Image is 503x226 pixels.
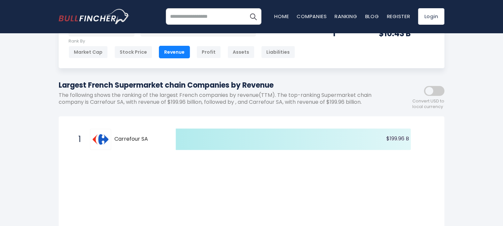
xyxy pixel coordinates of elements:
span: Convert USD to local currency [412,99,444,110]
p: The following shows the ranking of the largest French companies by revenue(TTM). The top-ranking ... [59,92,385,106]
div: Profit [196,46,221,58]
div: $10.43 B [379,28,434,39]
img: Carrefour SA [93,131,108,147]
div: 1 [333,28,362,39]
div: Liabilities [261,46,295,58]
img: bullfincher logo [59,9,130,24]
div: Stock Price [114,46,152,58]
span: 1 [75,134,82,145]
div: Assets [227,46,254,58]
a: Ranking [335,13,357,20]
p: Rank By [69,39,295,44]
a: Companies [297,13,327,20]
a: Go to homepage [59,9,130,24]
a: Home [274,13,289,20]
button: Search [245,8,261,25]
text: $199.96 B [386,135,409,142]
div: Revenue [159,46,190,58]
h1: Largest French Supermarket chain Companies by Revenue [59,80,385,91]
a: Blog [365,13,379,20]
div: Market Cap [69,46,108,58]
a: Login [418,8,444,25]
a: Register [387,13,410,20]
span: Carrefour SA [114,136,164,143]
